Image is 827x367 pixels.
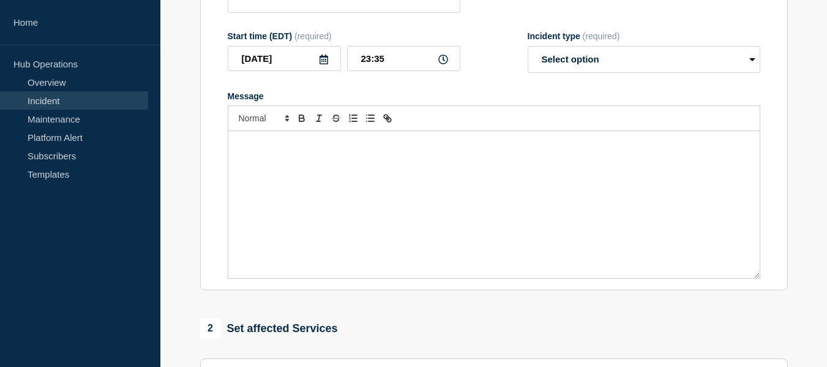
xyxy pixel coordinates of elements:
button: Toggle bold text [293,111,310,126]
button: Toggle link [379,111,396,126]
div: Set affected Services [200,318,338,339]
span: (required) [294,31,332,41]
button: Toggle italic text [310,111,327,126]
button: Toggle strikethrough text [327,111,345,126]
div: Message [228,131,760,278]
select: Incident type [528,46,760,73]
button: Toggle ordered list [345,111,362,126]
div: Start time (EDT) [228,31,460,41]
input: HH:MM [347,46,460,71]
span: 2 [200,318,221,339]
span: Font size [233,111,293,126]
input: YYYY-MM-DD [228,46,341,71]
span: (required) [583,31,620,41]
div: Incident type [528,31,760,41]
button: Toggle bulleted list [362,111,379,126]
div: Message [228,91,760,101]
